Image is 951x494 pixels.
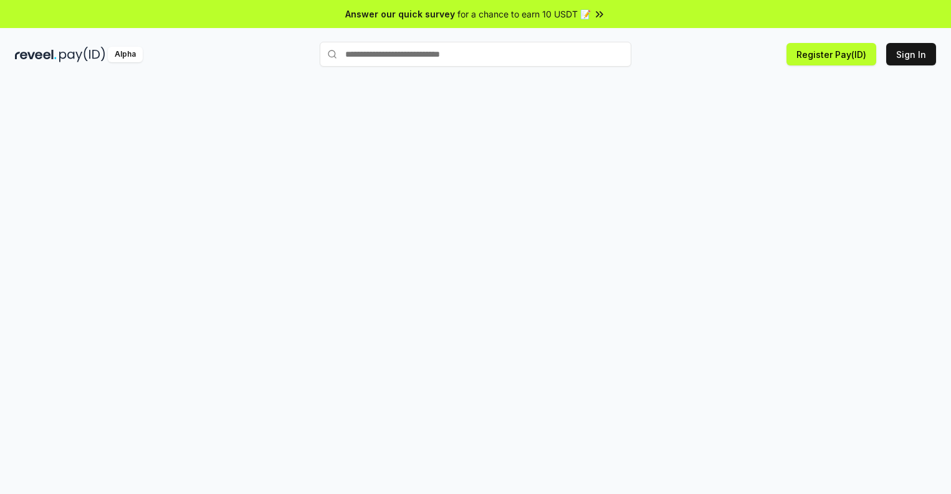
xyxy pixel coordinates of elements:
[345,7,455,21] span: Answer our quick survey
[457,7,591,21] span: for a chance to earn 10 USDT 📝
[108,47,143,62] div: Alpha
[15,47,57,62] img: reveel_dark
[886,43,936,65] button: Sign In
[59,47,105,62] img: pay_id
[786,43,876,65] button: Register Pay(ID)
